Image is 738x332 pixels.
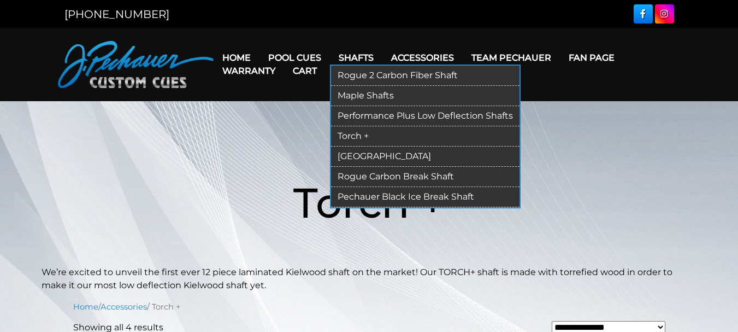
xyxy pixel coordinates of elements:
[331,147,519,167] a: [GEOGRAPHIC_DATA]
[259,44,330,72] a: Pool Cues
[331,86,519,106] a: Maple Shafts
[331,167,519,187] a: Rogue Carbon Break Shaft
[284,57,326,85] a: Cart
[73,302,98,312] a: Home
[293,177,445,228] span: Torch +
[331,126,519,147] a: Torch +
[330,44,382,72] a: Shafts
[42,266,697,292] p: We’re excited to unveil the first ever 12 piece laminated Kielwood shaft on the market! Our TORCH...
[331,66,519,86] a: Rogue 2 Carbon Fiber Shaft
[214,44,259,72] a: Home
[214,57,284,85] a: Warranty
[463,44,560,72] a: Team Pechauer
[58,41,214,88] img: Pechauer Custom Cues
[101,302,147,312] a: Accessories
[73,301,665,313] nav: Breadcrumb
[382,44,463,72] a: Accessories
[64,8,169,21] a: [PHONE_NUMBER]
[560,44,623,72] a: Fan Page
[331,187,519,207] a: Pechauer Black Ice Break Shaft
[331,106,519,126] a: Performance Plus Low Deflection Shafts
